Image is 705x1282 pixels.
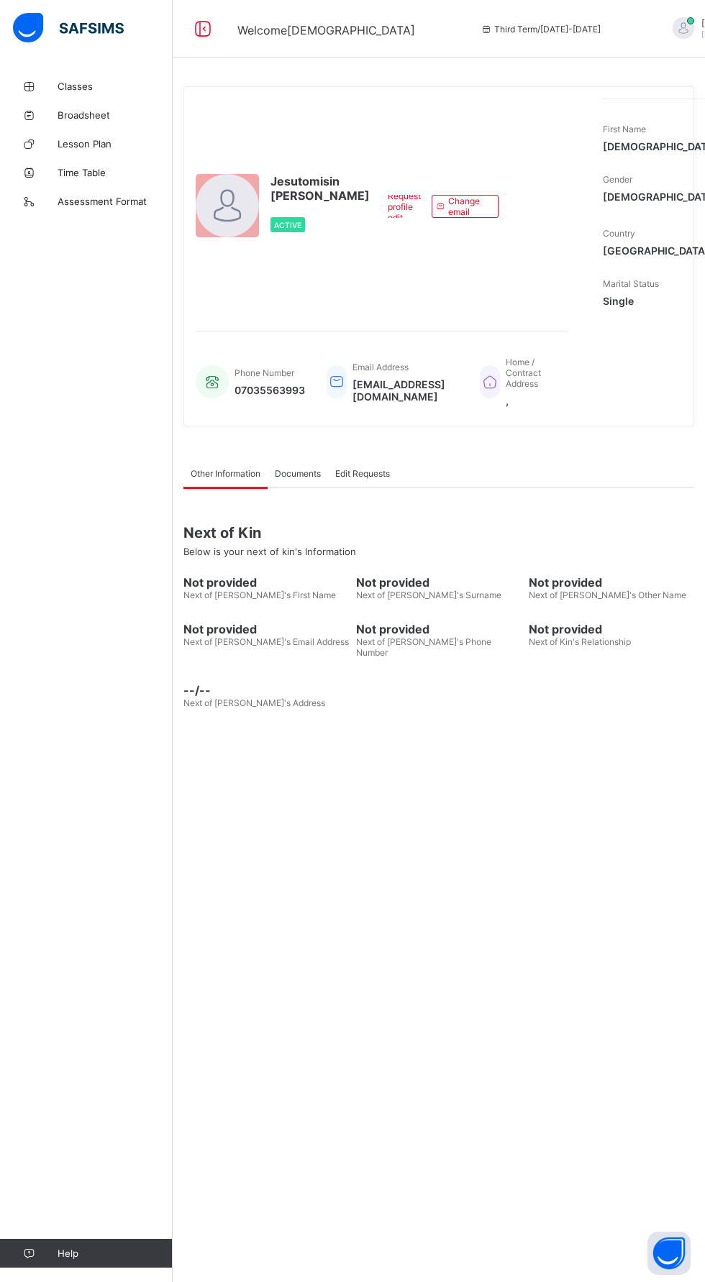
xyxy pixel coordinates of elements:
[603,174,632,185] span: Gender
[58,138,173,150] span: Lesson Plan
[183,524,694,541] span: Next of Kin
[58,109,173,121] span: Broadsheet
[183,622,349,636] span: Not provided
[183,575,349,590] span: Not provided
[603,278,659,289] span: Marital Status
[352,362,409,372] span: Email Address
[274,221,301,229] span: Active
[529,590,686,600] span: Next of [PERSON_NAME]'s Other Name
[388,191,421,223] span: Request profile edit
[506,395,554,407] span: ,
[183,636,349,647] span: Next of [PERSON_NAME]'s Email Address
[529,636,631,647] span: Next of Kin's Relationship
[356,590,501,600] span: Next of [PERSON_NAME]'s Surname
[448,196,487,217] span: Change email
[603,124,646,134] span: First Name
[335,468,390,479] span: Edit Requests
[235,367,294,378] span: Phone Number
[183,697,325,708] span: Next of [PERSON_NAME]'s Address
[237,23,415,37] span: Welcome [DEMOGRAPHIC_DATA]
[352,378,458,403] span: [EMAIL_ADDRESS][DOMAIN_NAME]
[183,683,349,697] span: --/--
[506,357,541,389] span: Home / Contract Address
[58,167,173,178] span: Time Table
[480,24,601,35] span: session/term information
[356,636,491,658] span: Next of [PERSON_NAME]'s Phone Number
[58,1247,172,1259] span: Help
[356,622,522,636] span: Not provided
[275,468,321,479] span: Documents
[356,575,522,590] span: Not provided
[183,546,356,557] span: Below is your next of kin's Information
[183,590,336,600] span: Next of [PERSON_NAME]'s First Name
[603,228,635,239] span: Country
[58,81,173,92] span: Classes
[529,622,694,636] span: Not provided
[191,468,260,479] span: Other Information
[235,384,305,396] span: 07035563993
[13,13,124,43] img: safsims
[647,1232,691,1275] button: Open asap
[529,575,694,590] span: Not provided
[270,174,370,203] span: Jesutomisin [PERSON_NAME]
[58,196,173,207] span: Assessment Format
